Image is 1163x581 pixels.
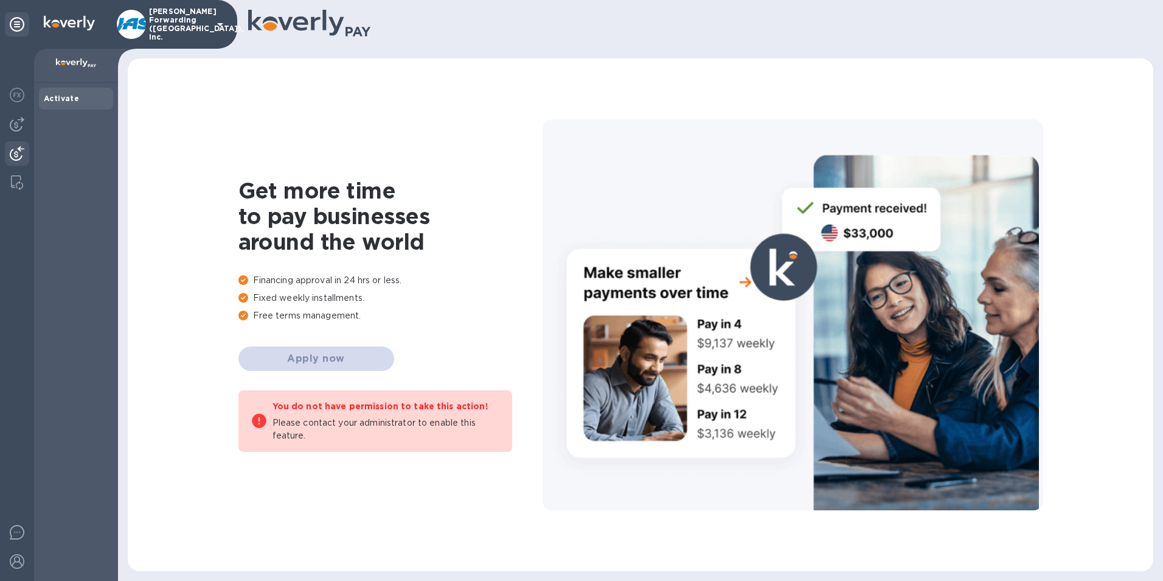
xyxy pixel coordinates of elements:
p: Financing approval in 24 hrs or less. [238,274,543,287]
p: Fixed weekly installments. [238,292,543,305]
img: Foreign exchange [10,88,24,102]
img: Logo [44,16,95,30]
p: [PERSON_NAME] Forwarding ([GEOGRAPHIC_DATA]), Inc. [149,7,210,41]
b: You do not have permission to take this action! [273,401,488,411]
p: Free terms management. [238,309,543,322]
p: Please contact your administrator to enable this feature. [273,417,500,442]
div: Unpin categories [5,12,29,37]
h1: Get more time to pay businesses around the world [238,178,543,255]
b: Activate [44,94,79,103]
